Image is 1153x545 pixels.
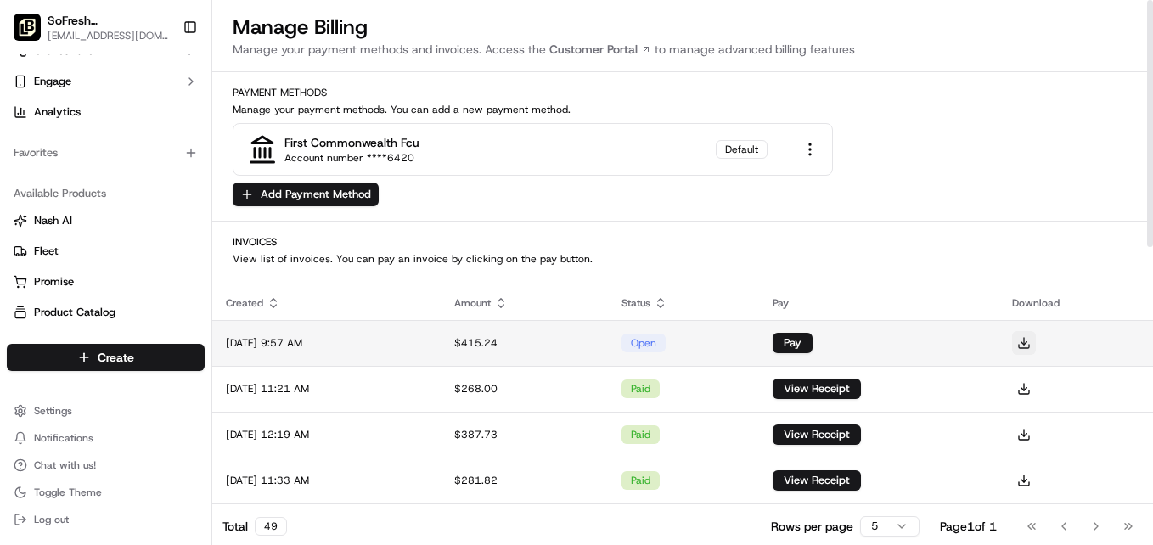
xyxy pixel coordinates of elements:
button: View Receipt [773,470,861,491]
span: Create [98,349,134,366]
a: 📗Knowledge Base [10,373,137,403]
td: [DATE] 12:19 AM [212,412,441,458]
div: 📗 [17,381,31,395]
button: Nash AI [7,207,205,234]
div: Created [226,296,427,310]
button: See all [263,217,309,238]
span: Nash AI [34,213,72,228]
div: $415.24 [454,336,594,350]
div: 💻 [143,381,157,395]
a: Promise [14,274,198,289]
div: $268.00 [454,382,594,396]
a: Powered byPylon [120,419,205,432]
span: Fleet [34,244,59,259]
button: SoFresh ([GEOGRAPHIC_DATA]) [48,12,173,29]
img: 1727276513143-84d647e1-66c0-4f92-a045-3c9f9f5dfd92 [36,162,66,193]
span: API Documentation [160,379,273,396]
span: Product Catalog [34,305,115,320]
div: $281.82 [454,474,594,487]
div: Available Products [7,180,205,207]
p: Manage your payment methods. You can add a new payment method. [233,103,1133,116]
p: Manage your payment methods and invoices. Access the to manage advanced billing features [233,41,1133,58]
button: Chat with us! [7,453,205,477]
span: Settings [34,404,72,418]
button: Log out [7,508,205,531]
button: View Receipt [773,424,861,445]
div: Download [1012,296,1139,310]
h2: Payment Methods [233,86,1133,99]
img: Angelique Valdez [17,293,44,320]
div: We're available if you need us! [76,179,233,193]
img: SoFresh (Bethlehem) [14,14,41,41]
div: first commonwealth fcu [284,134,419,151]
td: [DATE] 11:21 AM [212,366,441,412]
img: 1736555255976-a54dd68f-1ca7-489b-9aae-adbdc363a1c4 [34,264,48,278]
button: Add Payment Method [233,183,379,206]
button: [EMAIL_ADDRESS][DOMAIN_NAME] [48,29,173,42]
img: Joana Marie Avellanoza [17,247,44,274]
span: [DATE] [238,263,273,277]
div: open [621,334,666,352]
button: Fleet [7,238,205,265]
span: Notifications [34,431,93,445]
span: • [228,263,234,277]
h2: Invoices [233,235,1133,249]
div: Start new chat [76,162,278,179]
a: Product Catalog [14,305,198,320]
span: [PERSON_NAME] [PERSON_NAME] [53,263,225,277]
a: Fleet [14,244,198,259]
div: Page 1 of 1 [940,518,997,535]
td: [DATE] 11:33 AM [212,458,441,503]
span: Analytics [34,104,81,120]
button: Settings [7,399,205,423]
button: View Receipt [773,379,861,399]
div: Account number ****6420 [284,151,414,165]
div: $387.73 [454,428,594,441]
a: Analytics [7,98,205,126]
button: Product Catalog [7,299,205,326]
img: 1736555255976-a54dd68f-1ca7-489b-9aae-adbdc363a1c4 [17,162,48,193]
span: Log out [34,513,69,526]
p: Welcome 👋 [17,68,309,95]
div: Pay [773,296,985,310]
input: Got a question? Start typing here... [44,110,306,127]
div: 49 [255,517,287,536]
span: Chat with us! [34,458,96,472]
span: Toggle Theme [34,486,102,499]
td: [DATE] 9:57 AM [212,320,441,366]
button: Pay [773,333,813,353]
button: SoFresh (Bethlehem)SoFresh ([GEOGRAPHIC_DATA])[EMAIL_ADDRESS][DOMAIN_NAME] [7,7,176,48]
div: Default [716,140,768,159]
span: Knowledge Base [34,379,130,396]
p: View list of invoices. You can pay an invoice by clicking on the pay button. [233,252,1133,266]
span: Promise [34,274,74,289]
a: Customer Portal [546,41,655,58]
div: Total [222,517,287,536]
a: Nash AI [14,213,198,228]
img: 1736555255976-a54dd68f-1ca7-489b-9aae-adbdc363a1c4 [34,310,48,323]
img: Nash [17,17,51,51]
button: Promise [7,268,205,295]
button: Notifications [7,426,205,450]
button: Toggle Theme [7,480,205,504]
button: Create [7,344,205,371]
a: 💻API Documentation [137,373,279,403]
button: Start new chat [289,167,309,188]
div: paid [621,379,660,398]
div: Favorites [7,139,205,166]
div: paid [621,425,660,444]
div: Status [621,296,745,310]
div: paid [621,471,660,490]
span: Engage [34,74,71,89]
span: • [141,309,147,323]
div: Past conversations [17,221,114,234]
p: Rows per page [771,518,853,535]
h1: Manage Billing [233,14,1133,41]
span: [PERSON_NAME] [53,309,138,323]
button: Engage [7,68,205,95]
span: [DATE] [150,309,185,323]
div: Amount [454,296,594,310]
span: Pylon [169,419,205,432]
